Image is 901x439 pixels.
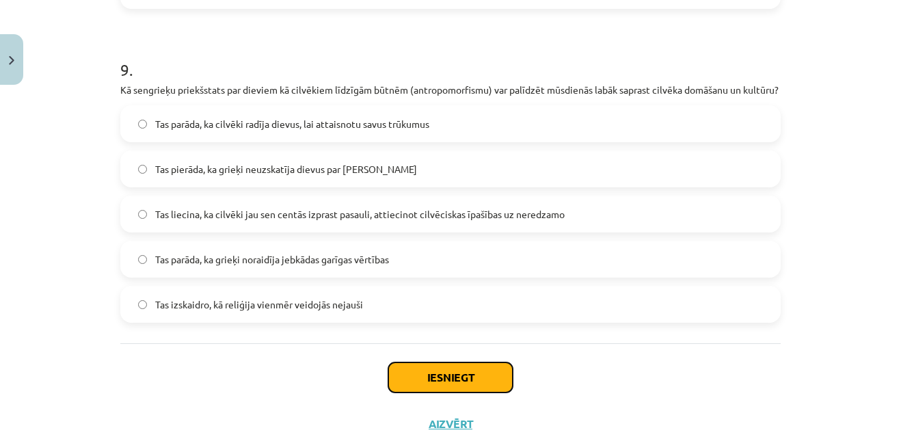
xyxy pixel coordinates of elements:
[138,255,147,264] input: Tas parāda, ka grieķi noraidīja jebkādas garīgas vērtības
[155,297,363,312] span: Tas izskaidro, kā reliģija vienmēr veidojās nejauši
[9,56,14,65] img: icon-close-lesson-0947bae3869378f0d4975bcd49f059093ad1ed9edebbc8119c70593378902aed.svg
[138,165,147,174] input: Tas pierāda, ka grieķi neuzskatīja dievus par [PERSON_NAME]
[155,252,389,267] span: Tas parāda, ka grieķi noraidīja jebkādas garīgas vērtības
[120,83,781,97] p: Kā sengrieķu priekšstats par dieviem kā cilvēkiem līdzīgām būtnēm (antropomorfismu) var palīdzēt ...
[425,417,476,431] button: Aizvērt
[138,300,147,309] input: Tas izskaidro, kā reliģija vienmēr veidojās nejauši
[388,362,513,393] button: Iesniegt
[155,207,565,222] span: Tas liecina, ka cilvēki jau sen centās izprast pasauli, attiecinot cilvēciskas īpašības uz neredzamo
[155,117,429,131] span: Tas parāda, ka cilvēki radīja dievus, lai attaisnotu savus trūkumus
[120,36,781,79] h1: 9 .
[155,162,417,176] span: Tas pierāda, ka grieķi neuzskatīja dievus par [PERSON_NAME]
[138,120,147,129] input: Tas parāda, ka cilvēki radīja dievus, lai attaisnotu savus trūkumus
[138,210,147,219] input: Tas liecina, ka cilvēki jau sen centās izprast pasauli, attiecinot cilvēciskas īpašības uz neredzamo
